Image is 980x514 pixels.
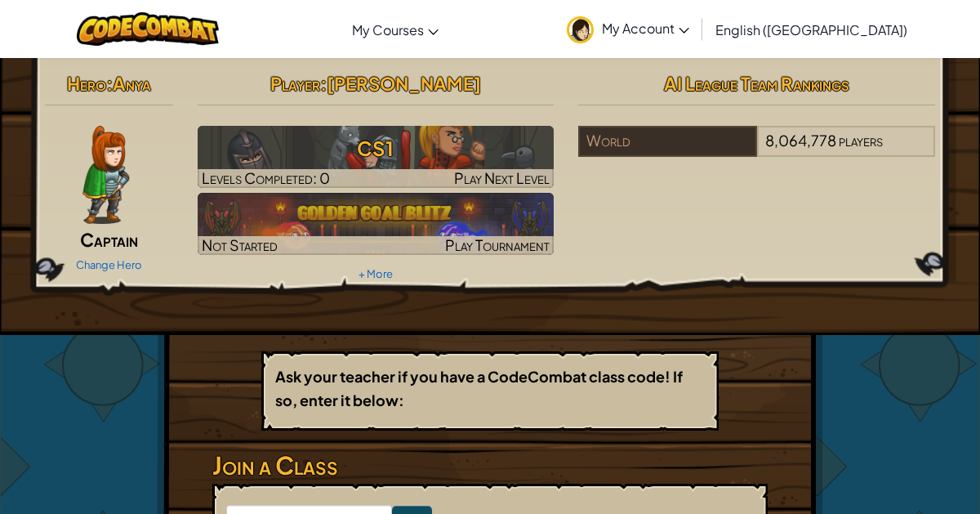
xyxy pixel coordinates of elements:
h3: Join a Class [212,447,768,484]
a: + More [359,267,393,280]
div: World [578,126,756,157]
span: Play Tournament [445,235,550,254]
span: Captain [80,228,138,251]
span: Hero [67,72,106,95]
b: Ask your teacher if you have a CodeCombat class code! If so, enter it below: [275,367,683,409]
a: My Courses [344,7,447,51]
a: Play Next Level [198,126,555,188]
span: Levels Completed: 0 [202,168,330,187]
span: Play Next Level [454,168,550,187]
a: World8,064,778players [578,141,935,160]
a: English ([GEOGRAPHIC_DATA]) [707,7,915,51]
img: captain-pose.png [82,126,129,224]
a: Change Hero [76,258,142,271]
span: My Account [602,20,689,37]
img: CodeCombat logo [77,12,220,46]
span: English ([GEOGRAPHIC_DATA]) [715,21,907,38]
span: : [320,72,327,95]
span: Anya [113,72,151,95]
a: My Account [559,3,697,55]
span: Not Started [202,235,278,254]
h3: CS1 [198,130,555,167]
span: Player [270,72,320,95]
span: AI League Team Rankings [664,72,849,95]
span: My Courses [352,21,424,38]
span: : [106,72,113,95]
img: Golden Goal [198,193,555,255]
span: 8,064,778 [765,131,836,150]
a: Not StartedPlay Tournament [198,193,555,255]
img: CS1 [198,126,555,188]
span: [PERSON_NAME] [327,72,481,95]
img: avatar [567,16,594,43]
span: players [839,131,883,150]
